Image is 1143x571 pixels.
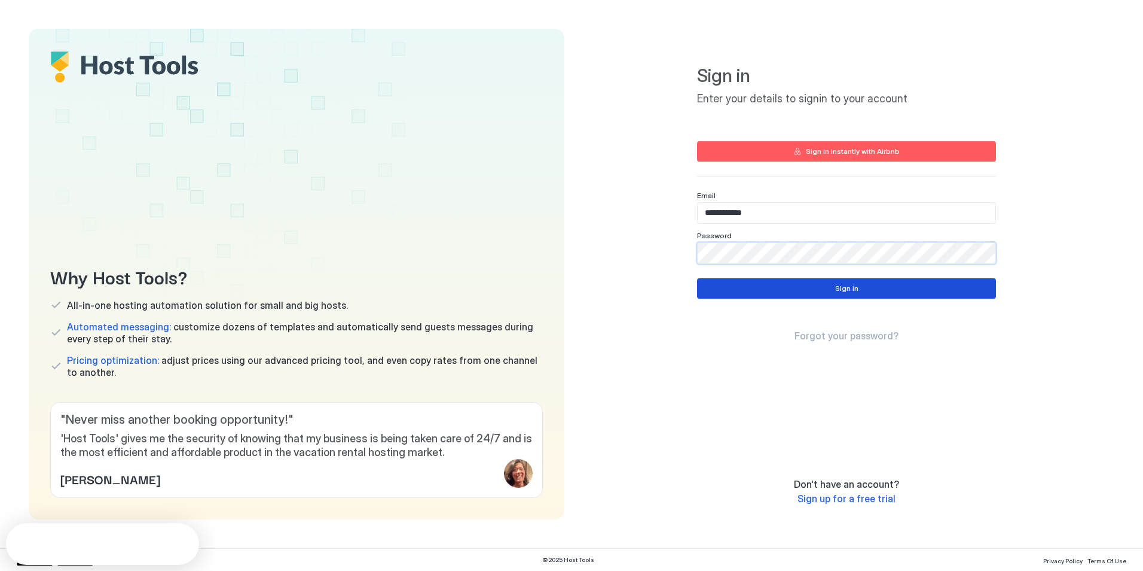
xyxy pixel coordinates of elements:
a: Privacy Policy [1043,554,1083,566]
div: Sign in [835,283,858,294]
iframe: Intercom live chat discovery launcher [6,523,199,565]
span: Don't have an account? [794,478,899,490]
a: Forgot your password? [794,330,898,342]
span: Automated messaging: [67,321,171,333]
span: All-in-one hosting automation solution for small and big hosts. [67,299,348,311]
span: Sign in [697,65,996,87]
span: Privacy Policy [1043,557,1083,564]
span: " Never miss another booking opportunity! " [60,412,533,427]
span: Password [697,231,732,240]
button: Sign in instantly with Airbnb [697,141,996,162]
span: Sign up for a free trial [797,493,896,505]
iframe: Intercom live chat [12,530,41,559]
span: Why Host Tools? [50,263,543,290]
span: © 2025 Host Tools [542,556,594,564]
span: Pricing optimization: [67,354,159,366]
span: Enter your details to signin to your account [697,92,996,106]
input: Input Field [698,203,995,223]
input: Input Field [698,243,995,263]
span: adjust prices using our advanced pricing tool, and even copy rates from one channel to another. [67,354,543,378]
div: Sign in instantly with Airbnb [806,146,900,157]
span: Terms Of Use [1087,557,1126,564]
div: profile [504,459,533,488]
button: Sign in [697,278,996,299]
span: 'Host Tools' gives me the security of knowing that my business is being taken care of 24/7 and is... [60,432,533,459]
span: [PERSON_NAME] [60,470,160,488]
span: Email [697,191,716,200]
a: Terms Of Use [1087,554,1126,566]
a: Sign up for a free trial [797,493,896,505]
span: customize dozens of templates and automatically send guests messages during every step of their s... [67,321,543,345]
span: Forgot your password? [794,330,898,342]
